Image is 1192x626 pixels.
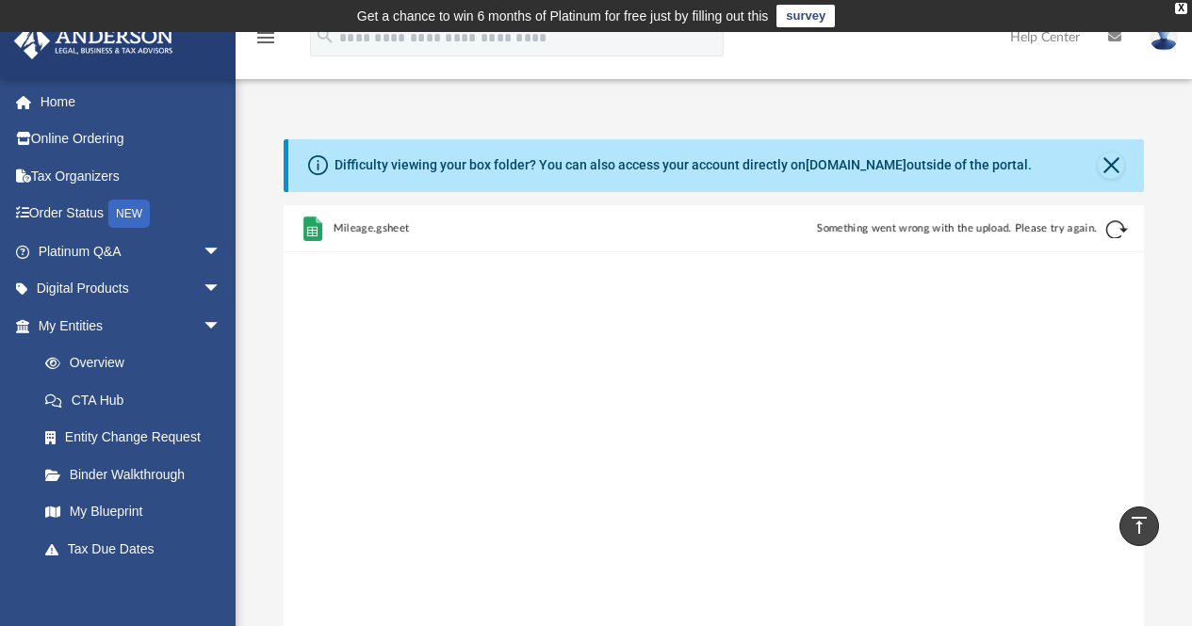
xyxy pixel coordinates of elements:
span: arrow_drop_down [203,270,240,309]
a: My Blueprint [26,493,240,531]
a: Entity Change Request [26,419,250,457]
div: NEW [108,200,150,228]
i: vertical_align_top [1128,514,1151,537]
a: CTA Hub [26,381,250,419]
a: Tax Organizers [13,157,250,195]
a: Home [13,83,250,120]
img: User Pic [1150,24,1178,51]
a: [DOMAIN_NAME] [806,157,906,172]
a: My Entitiesarrow_drop_down [13,307,250,345]
a: vertical_align_top [1119,506,1159,546]
a: Binder Walkthrough [26,456,250,493]
a: menu [254,36,277,49]
span: Mileage.gsheet [333,222,409,234]
img: Anderson Advisors Platinum Portal [8,23,179,59]
a: Tax Due Dates [26,530,250,568]
div: Get a chance to win 6 months of Platinum for free just by filling out this [357,5,769,27]
button: Retry [1105,218,1128,241]
div: Difficulty viewing your box folder? You can also access your account directly on outside of the p... [335,155,1032,175]
i: search [315,25,335,46]
div: close [1175,3,1187,14]
span: arrow_drop_down [203,233,240,271]
a: Digital Productsarrow_drop_down [13,270,250,308]
a: Platinum Q&Aarrow_drop_down [13,233,250,270]
button: Close [1098,152,1124,179]
div: Something went wrong with the upload. Please try again. [698,219,1097,236]
a: Online Ordering [13,120,250,158]
i: menu [254,26,277,49]
a: Order StatusNEW [13,195,250,233]
a: Overview [26,345,250,382]
a: survey [776,5,835,27]
span: arrow_drop_down [203,307,240,345]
